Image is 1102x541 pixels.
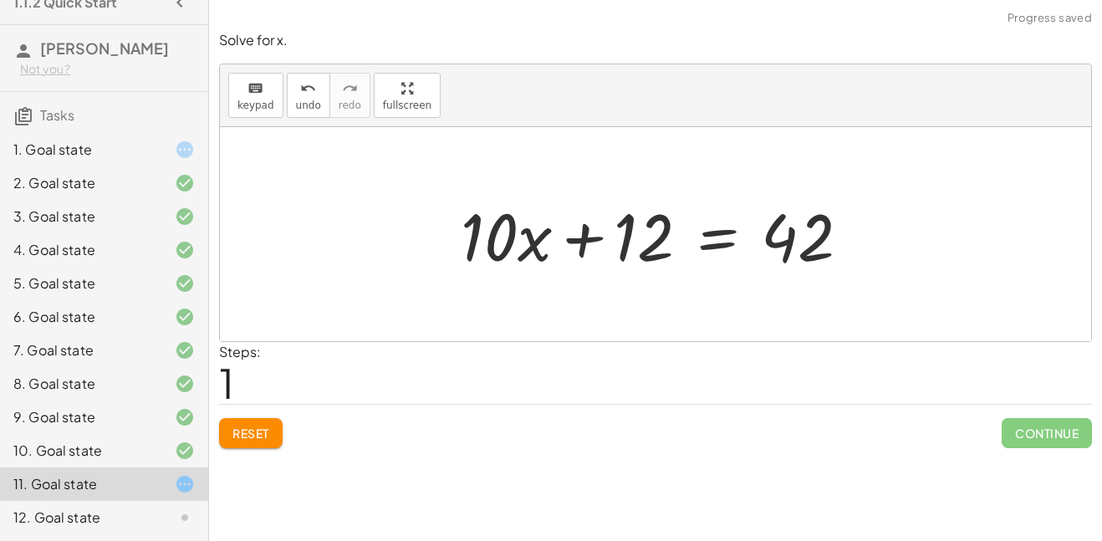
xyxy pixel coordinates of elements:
span: keypad [237,100,274,111]
i: Task finished and correct. [175,273,195,293]
i: undo [300,79,316,99]
span: [PERSON_NAME] [40,38,169,58]
span: Progress saved [1008,10,1092,27]
i: Task started. [175,140,195,160]
div: 7. Goal state [13,340,148,360]
div: 5. Goal state [13,273,148,293]
button: Reset [219,418,283,448]
i: redo [342,79,358,99]
div: 1. Goal state [13,140,148,160]
span: Tasks [40,106,74,124]
div: 3. Goal state [13,207,148,227]
div: 10. Goal state [13,441,148,461]
div: 11. Goal state [13,474,148,494]
i: Task finished and correct. [175,307,195,327]
i: Task finished and correct. [175,207,195,227]
span: redo [339,100,361,111]
span: undo [296,100,321,111]
i: Task started. [175,474,195,494]
span: Reset [232,426,269,441]
button: keyboardkeypad [228,73,283,118]
i: Task finished and correct. [175,407,195,427]
i: Task finished and correct. [175,374,195,394]
div: 9. Goal state [13,407,148,427]
p: Solve for x. [219,31,1092,50]
button: fullscreen [374,73,441,118]
i: Task finished and correct. [175,173,195,193]
button: redoredo [329,73,370,118]
i: Task not started. [175,508,195,528]
div: 4. Goal state [13,240,148,260]
div: 2. Goal state [13,173,148,193]
i: Task finished and correct. [175,240,195,260]
span: fullscreen [383,100,431,111]
label: Steps: [219,343,261,360]
i: keyboard [247,79,263,99]
div: 8. Goal state [13,374,148,394]
i: Task finished and correct. [175,441,195,461]
div: 12. Goal state [13,508,148,528]
i: Task finished and correct. [175,340,195,360]
div: 6. Goal state [13,307,148,327]
div: Not you? [20,61,195,78]
button: undoundo [287,73,330,118]
span: 1 [219,357,234,408]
